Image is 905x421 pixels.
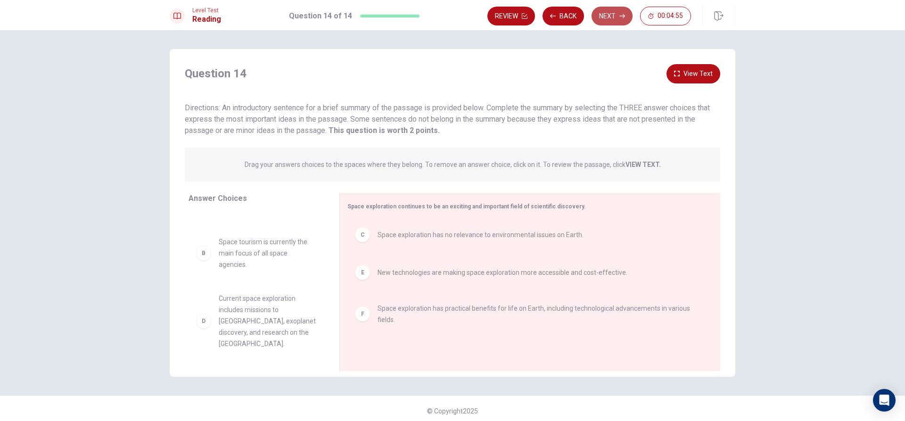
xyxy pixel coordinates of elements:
span: Space exploration continues to be an exciting and important field of scientific discovery. [347,203,586,210]
button: View Text [666,64,720,83]
span: Current space exploration includes missions to [GEOGRAPHIC_DATA], exoplanet discovery, and resear... [219,293,317,349]
span: Space tourism is currently the main focus of all space agencies. [219,236,317,270]
div: FSpace exploration has practical benefits for life on Earth, including technological advancements... [347,295,705,333]
div: ENew technologies are making space exploration more accessible and cost-effective. [347,257,705,288]
span: Answer Choices [189,194,247,203]
div: B [196,246,211,261]
div: E [355,265,370,280]
span: Space exploration has practical benefits for life on Earth, including technological advancements ... [378,303,698,325]
p: Drag your answers choices to the spaces where they belong. To remove an answer choice, click on i... [245,161,661,168]
div: CSpace exploration has no relevance to environmental issues on Earth. [347,220,705,250]
div: C [355,227,370,242]
button: Next [592,7,633,25]
span: New technologies are making space exploration more accessible and cost-effective. [378,267,627,278]
button: Back [543,7,584,25]
div: D [196,314,211,329]
button: Review [487,7,535,25]
div: DCurrent space exploration includes missions to [GEOGRAPHIC_DATA], exoplanet discovery, and resea... [189,285,324,357]
strong: This question is worth 2 points. [327,126,440,135]
button: 00:04:55 [640,7,691,25]
h4: Question 14 [185,66,247,81]
h1: Reading [192,14,221,25]
span: Directions: An introductory sentence for a brief summary of the passage is provided below. Comple... [185,103,710,135]
span: Level Test [192,7,221,14]
div: Open Intercom Messenger [873,389,896,412]
strong: VIEW TEXT. [625,161,661,168]
h1: Question 14 of 14 [289,10,352,22]
div: F [355,306,370,322]
span: © Copyright 2025 [427,407,478,415]
span: Space exploration has no relevance to environmental issues on Earth. [378,229,584,240]
span: 00:04:55 [658,12,683,20]
div: BSpace tourism is currently the main focus of all space agencies. [189,229,324,278]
